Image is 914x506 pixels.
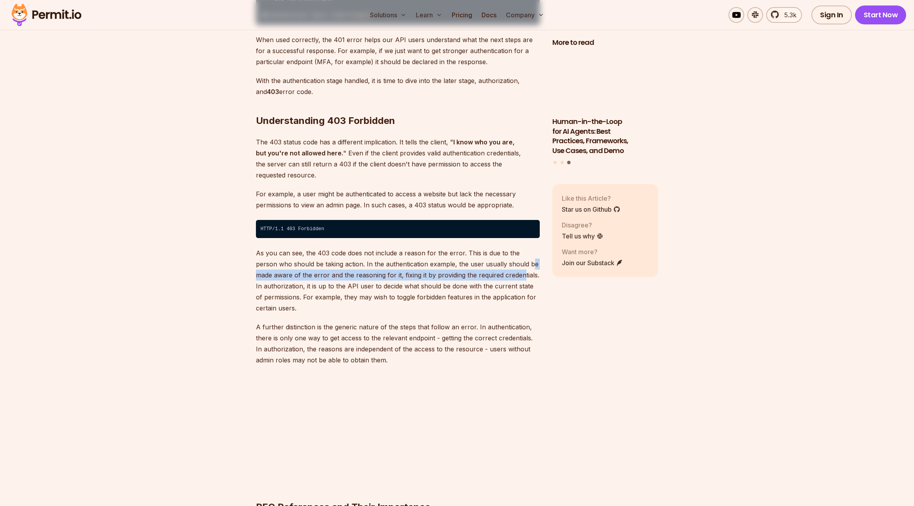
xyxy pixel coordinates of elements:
p: The 403 status code has a different implication. It tells the client, " " Even if the client prov... [256,137,540,181]
span: 5.3k [780,10,796,20]
button: Learn [413,7,445,23]
button: Go to slide 2 [561,161,564,164]
img: Human-in-the-Loop for AI Agents: Best Practices, Frameworks, Use Cases, and Demo [552,52,658,112]
a: Sign In [811,6,852,24]
h3: Human-in-the-Loop for AI Agents: Best Practices, Frameworks, Use Cases, and Demo [552,116,658,155]
button: Solutions [367,7,410,23]
button: Go to slide 1 [554,161,557,164]
h2: Understanding 403 Forbidden [256,83,540,127]
strong: 403 [267,88,279,96]
p: Want more? [562,247,623,256]
p: Like this Article? [562,193,620,203]
h2: More to read [552,38,658,48]
a: Docs [478,7,500,23]
a: Star us on Github [562,204,620,214]
a: Pricing [449,7,475,23]
p: For example, a user might be authenticated to access a website but lack the necessary permissions... [256,188,540,211]
a: Tell us why [562,231,603,240]
div: Posts [552,52,658,165]
li: 3 of 3 [552,52,658,156]
p: With the authentication stage handled, it is time to dive into the later stage, authorization, an... [256,75,540,97]
p: A further distinction is the generic nature of the steps that follow an error. In authentication,... [256,321,540,366]
button: Go to slide 3 [567,161,571,164]
iframe: https://lu.ma/embed/calendar/cal-osivJJtYL9hKgx6/events [256,373,492,491]
p: Disagree? [562,220,603,229]
img: Permit logo [8,2,85,28]
code: HTTP/1.1 403 Forbidden [256,220,540,238]
p: When used correctly, the 401 error helps our API users understand what the next steps are for a s... [256,34,540,67]
button: Company [503,7,547,23]
a: 5.3k [766,7,802,23]
p: As you can see, the 403 code does not include a reason for the error. This is due to the person w... [256,247,540,314]
a: Start Now [855,6,907,24]
a: Join our Substack [562,258,623,267]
